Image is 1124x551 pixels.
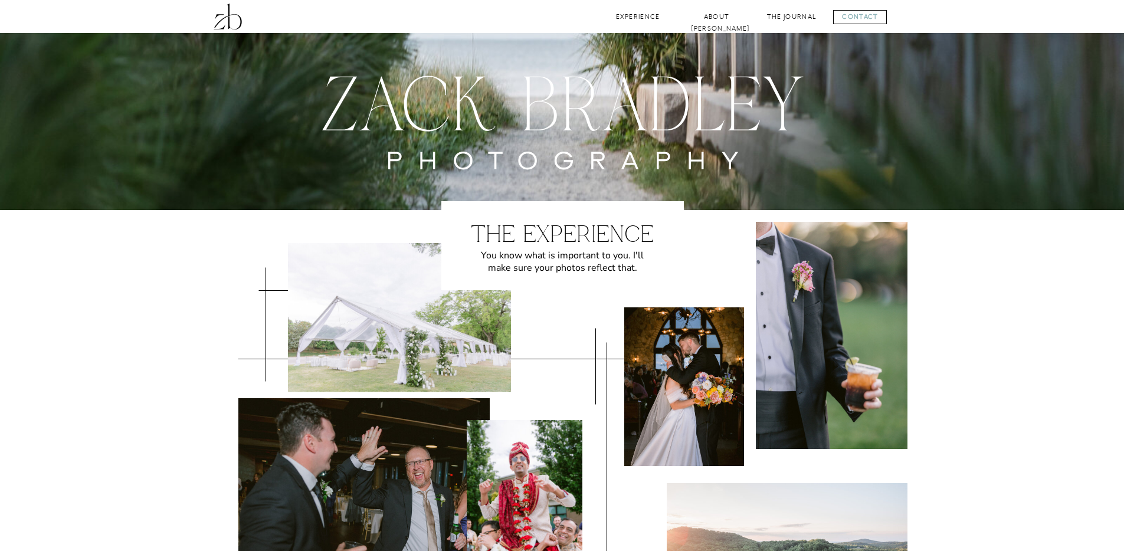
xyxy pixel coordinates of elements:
a: The Journal [766,11,817,22]
h1: The Experience [467,222,658,250]
p: You know what is important to you. I'll make sure your photos reflect that. [471,250,654,281]
a: About [PERSON_NAME] [691,11,743,22]
a: Experience [614,11,662,22]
